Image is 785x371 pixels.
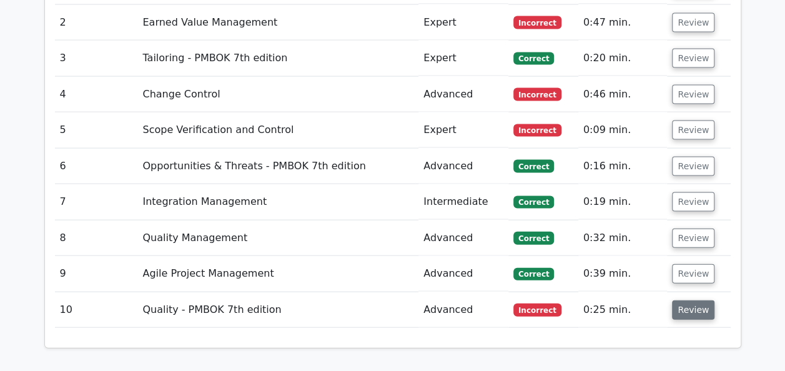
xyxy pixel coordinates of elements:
[578,77,668,112] td: 0:46 min.
[418,220,508,256] td: Advanced
[55,184,138,220] td: 7
[418,184,508,220] td: Intermediate
[513,232,554,244] span: Correct
[55,256,138,292] td: 9
[578,149,668,184] td: 0:16 min.
[672,264,714,284] button: Review
[578,112,668,148] td: 0:09 min.
[55,292,138,328] td: 10
[137,112,418,148] td: Scope Verification and Control
[55,149,138,184] td: 6
[578,220,668,256] td: 0:32 min.
[55,41,138,76] td: 3
[513,16,561,29] span: Incorrect
[578,256,668,292] td: 0:39 min.
[137,256,418,292] td: Agile Project Management
[578,292,668,328] td: 0:25 min.
[55,112,138,148] td: 5
[578,41,668,76] td: 0:20 min.
[137,5,418,41] td: Earned Value Management
[513,196,554,209] span: Correct
[137,77,418,112] td: Change Control
[672,300,714,320] button: Review
[513,160,554,172] span: Correct
[513,304,561,316] span: Incorrect
[672,85,714,104] button: Review
[418,77,508,112] td: Advanced
[418,292,508,328] td: Advanced
[418,5,508,41] td: Expert
[55,5,138,41] td: 2
[513,124,561,137] span: Incorrect
[137,184,418,220] td: Integration Management
[418,256,508,292] td: Advanced
[672,13,714,32] button: Review
[137,292,418,328] td: Quality - PMBOK 7th edition
[672,192,714,212] button: Review
[578,184,668,220] td: 0:19 min.
[513,268,554,280] span: Correct
[137,220,418,256] td: Quality Management
[418,112,508,148] td: Expert
[55,220,138,256] td: 8
[513,88,561,101] span: Incorrect
[137,41,418,76] td: Tailoring - PMBOK 7th edition
[672,157,714,176] button: Review
[418,149,508,184] td: Advanced
[672,49,714,68] button: Review
[513,52,554,65] span: Correct
[672,121,714,140] button: Review
[137,149,418,184] td: Opportunities & Threats - PMBOK 7th edition
[672,229,714,248] button: Review
[418,41,508,76] td: Expert
[55,77,138,112] td: 4
[578,5,668,41] td: 0:47 min.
